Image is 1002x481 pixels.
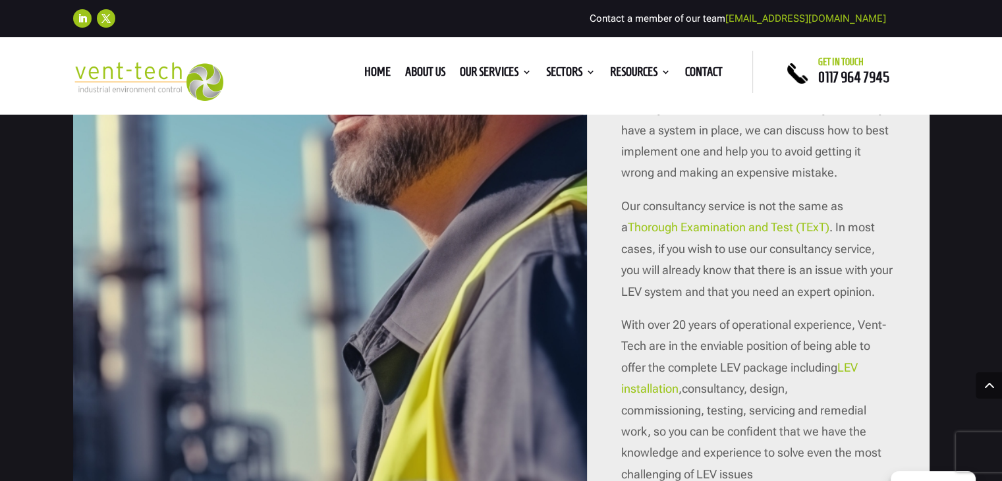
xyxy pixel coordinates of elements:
p: Our consultancy service is not the same as a . In most cases, if you wish to use our consultancy ... [621,196,895,314]
a: Follow on X [97,9,115,28]
a: Our Services [460,67,532,82]
a: Sectors [546,67,596,82]
a: LEV installation [621,360,858,395]
p: Whether you just need new filters or amended hood design, right through to a whole dust and fume ... [621,34,895,196]
a: Contact [685,67,723,82]
a: 0117 964 7945 [818,69,889,85]
a: Home [364,67,391,82]
span: Contact a member of our team [590,13,886,24]
a: About us [405,67,445,82]
img: 2023-09-27T08_35_16.549ZVENT-TECH---Clear-background [73,62,224,101]
span: , [621,360,858,395]
a: Resources [610,67,671,82]
a: Thorough Examination and Test (TExT) [628,220,829,234]
a: Follow on LinkedIn [73,9,92,28]
a: [EMAIL_ADDRESS][DOMAIN_NAME] [725,13,886,24]
span: Get in touch [818,57,864,67]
